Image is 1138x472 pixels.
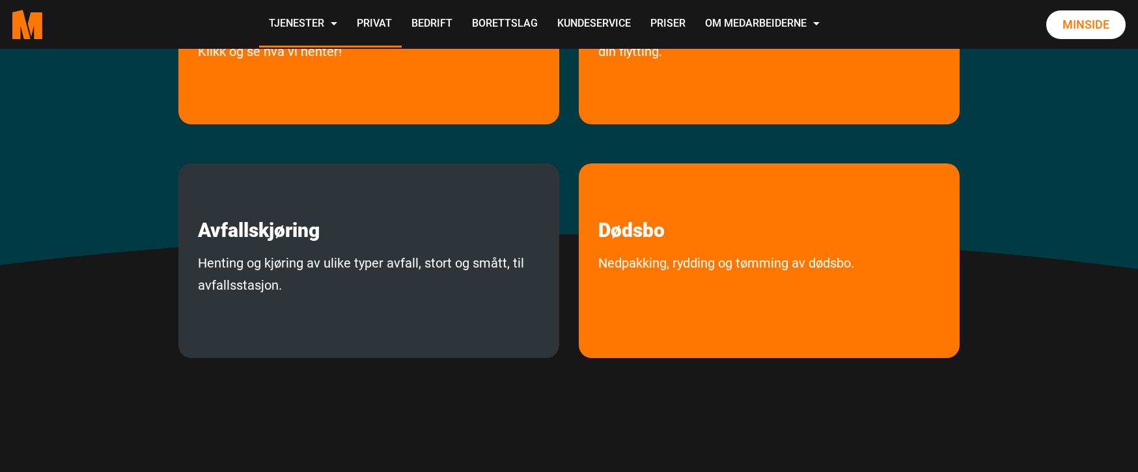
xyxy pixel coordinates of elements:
[347,1,402,48] a: Privat
[259,1,347,48] a: Tjenester
[579,18,960,118] a: Flyttehjelp i [GEOGRAPHIC_DATA] og omegn som forenkler din flytting.
[462,1,548,48] a: Borettslag
[641,1,695,48] a: Priser
[178,163,339,242] a: les mer om Avfallskjøring
[1046,10,1126,39] a: Minside
[402,1,462,48] a: Bedrift
[579,163,684,242] a: les mer om Dødsbo
[695,1,829,48] a: Om Medarbeiderne
[548,1,641,48] a: Kundeservice
[579,252,874,329] a: Nedpakking, rydding og tømming av dødsbo.
[178,252,559,352] a: Henting og kjøring av ulike typer avfall, stort og smått, til avfallsstasjon.
[178,18,559,118] a: Abonner på fast månedlig avhenting av pant og kildeavfall. Klikk og se hva vi henter!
